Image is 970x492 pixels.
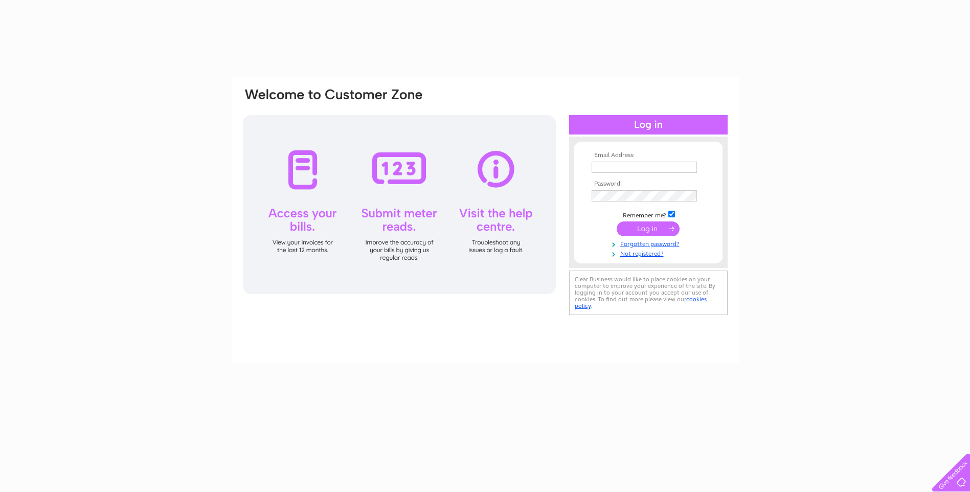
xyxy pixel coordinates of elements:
[569,271,728,315] div: Clear Business would like to place cookies on your computer to improve your experience of the sit...
[589,152,708,159] th: Email Address:
[589,209,708,219] td: Remember me?
[617,221,680,236] input: Submit
[592,238,708,248] a: Forgotten password?
[575,296,707,309] a: cookies policy
[592,248,708,258] a: Not registered?
[589,181,708,188] th: Password:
